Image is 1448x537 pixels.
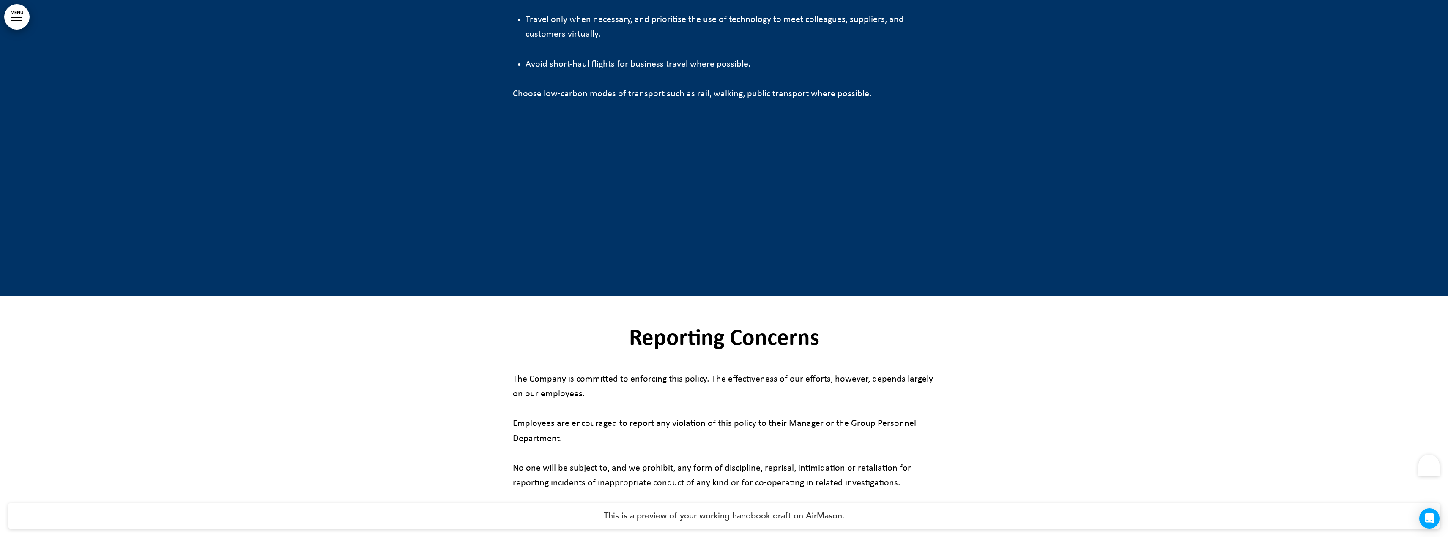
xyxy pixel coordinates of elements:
p: The Company is committed to enforcing this policy. The effectiveness of our efforts, however, dep... [513,372,936,401]
p: No one will be subject to, and we prohibit, any form of discipline, reprisal, intimidation or ret... [513,461,936,491]
a: MENU [4,4,30,30]
span: Avoid short-haul flights for business travel where possible. [526,60,751,69]
p: Employees are encouraged to report any violation of this policy to their Manager or the Group Per... [513,416,936,446]
div: Open Intercom Messenger [1419,508,1440,529]
h1: Reporting Concerns [513,327,936,351]
span: Travel only when necessary, and prioritise the use of technology to meet colleagues, suppliers, a... [526,15,904,39]
span: Choose low-carbon modes of transport such as rail, walking, public transport where possible. [513,89,872,99]
h4: This is a preview of your working handbook draft on AirMason. [8,503,1440,529]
